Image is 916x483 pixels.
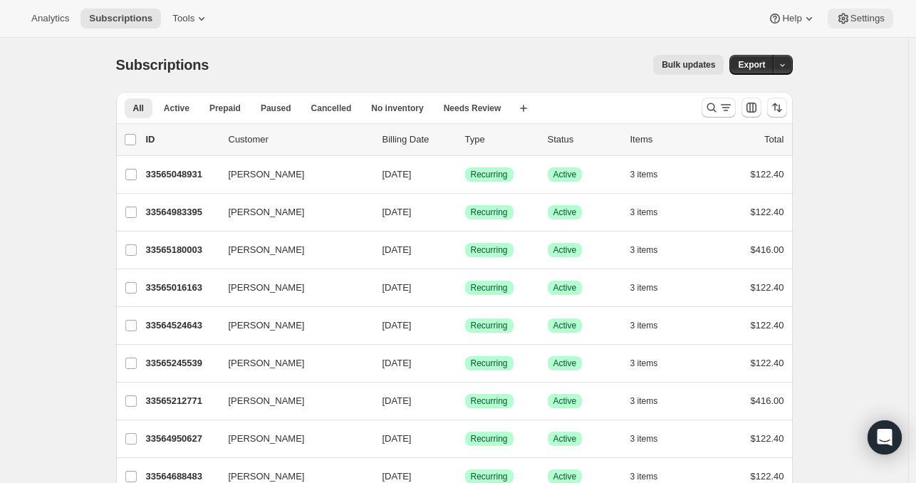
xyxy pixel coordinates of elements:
p: 33565212771 [146,394,217,408]
span: Needs Review [444,103,501,114]
button: [PERSON_NAME] [220,163,363,186]
div: 33565016163[PERSON_NAME][DATE]SuccessRecurringSuccessActive3 items$122.40 [146,278,784,298]
div: Open Intercom Messenger [868,420,902,455]
span: [DATE] [382,433,412,444]
button: 3 items [630,240,674,260]
button: Customize table column order and visibility [741,98,761,118]
button: 3 items [630,429,674,449]
p: Billing Date [382,133,454,147]
button: Create new view [512,98,535,118]
span: [PERSON_NAME] [229,356,305,370]
p: 33565016163 [146,281,217,295]
span: Active [553,207,577,218]
span: Active [553,395,577,407]
span: Active [553,169,577,180]
span: [DATE] [382,244,412,255]
button: Search and filter results [702,98,736,118]
span: $122.40 [751,207,784,217]
span: Paused [261,103,291,114]
span: [DATE] [382,282,412,293]
div: 33565212771[PERSON_NAME][DATE]SuccessRecurringSuccessActive3 items$416.00 [146,391,784,411]
span: Bulk updates [662,59,715,71]
span: 3 items [630,358,658,369]
span: $122.40 [751,433,784,444]
span: Active [553,320,577,331]
button: [PERSON_NAME] [220,314,363,337]
p: 33565048931 [146,167,217,182]
div: 33564950627[PERSON_NAME][DATE]SuccessRecurringSuccessActive3 items$122.40 [146,429,784,449]
span: $122.40 [751,282,784,293]
span: [PERSON_NAME] [229,432,305,446]
div: 33564983395[PERSON_NAME][DATE]SuccessRecurringSuccessActive3 items$122.40 [146,202,784,222]
span: [PERSON_NAME] [229,394,305,408]
span: [PERSON_NAME] [229,318,305,333]
button: 3 items [630,278,674,298]
button: [PERSON_NAME] [220,427,363,450]
p: Customer [229,133,371,147]
div: 33565180003[PERSON_NAME][DATE]SuccessRecurringSuccessActive3 items$416.00 [146,240,784,260]
span: Recurring [471,395,508,407]
span: Cancelled [311,103,352,114]
span: Tools [172,13,194,24]
span: 3 items [630,169,658,180]
button: 3 items [630,165,674,185]
span: Settings [850,13,885,24]
span: [DATE] [382,358,412,368]
p: 33565245539 [146,356,217,370]
button: [PERSON_NAME] [220,201,363,224]
span: $122.40 [751,169,784,180]
span: 3 items [630,320,658,331]
span: Recurring [471,433,508,445]
span: $122.40 [751,320,784,331]
span: [DATE] [382,471,412,482]
button: Bulk updates [653,55,724,75]
button: Export [729,55,774,75]
span: [PERSON_NAME] [229,243,305,257]
span: [DATE] [382,320,412,331]
span: Analytics [31,13,69,24]
span: $416.00 [751,244,784,255]
span: [DATE] [382,169,412,180]
span: Active [553,244,577,256]
span: Active [553,358,577,369]
span: 3 items [630,244,658,256]
button: Analytics [23,9,78,28]
p: 33565180003 [146,243,217,257]
span: 3 items [630,207,658,218]
span: [PERSON_NAME] [229,167,305,182]
span: Recurring [471,358,508,369]
span: [DATE] [382,395,412,406]
span: Recurring [471,169,508,180]
span: 3 items [630,471,658,482]
span: Active [164,103,189,114]
button: [PERSON_NAME] [220,352,363,375]
button: [PERSON_NAME] [220,390,363,412]
p: ID [146,133,217,147]
span: Active [553,433,577,445]
div: 33565245539[PERSON_NAME][DATE]SuccessRecurringSuccessActive3 items$122.40 [146,353,784,373]
div: Items [630,133,702,147]
button: 3 items [630,202,674,222]
span: Recurring [471,244,508,256]
button: Sort the results [767,98,787,118]
span: 3 items [630,433,658,445]
div: 33565048931[PERSON_NAME][DATE]SuccessRecurringSuccessActive3 items$122.40 [146,165,784,185]
span: Recurring [471,471,508,482]
button: 3 items [630,391,674,411]
span: [PERSON_NAME] [229,205,305,219]
button: [PERSON_NAME] [220,239,363,261]
p: 33564524643 [146,318,217,333]
span: $122.40 [751,358,784,368]
span: Subscriptions [89,13,152,24]
button: 3 items [630,316,674,336]
span: $122.40 [751,471,784,482]
span: No inventory [371,103,423,114]
span: Active [553,282,577,294]
p: 33564950627 [146,432,217,446]
button: Help [759,9,824,28]
button: Settings [828,9,893,28]
span: Prepaid [209,103,241,114]
button: [PERSON_NAME] [220,276,363,299]
span: Subscriptions [116,57,209,73]
div: 33564524643[PERSON_NAME][DATE]SuccessRecurringSuccessActive3 items$122.40 [146,316,784,336]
